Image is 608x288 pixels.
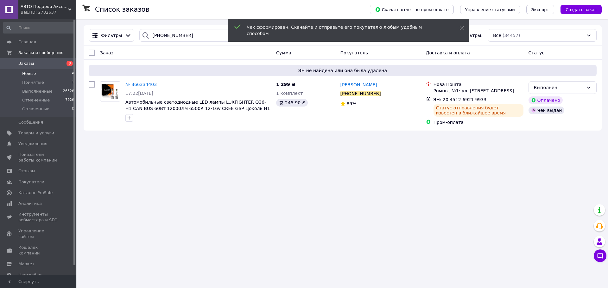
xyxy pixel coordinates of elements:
span: Покупатель [340,50,368,55]
span: 0 [72,106,74,112]
span: Заказы [18,61,34,66]
span: 4 [72,71,74,77]
div: Ромны, №1: ул. [STREET_ADDRESS] [434,88,523,94]
button: Экспорт [526,5,554,14]
span: 1 комплект [276,91,303,96]
span: Скачать отчет по пром-оплате [375,7,449,12]
span: Заказы и сообщения [18,50,63,56]
a: Создать заказ [554,7,602,12]
div: Выполнен [534,84,584,91]
button: Создать заказ [560,5,602,14]
span: 26526 [63,89,74,94]
span: Заказ [100,50,113,55]
span: 17:22[DATE] [125,91,153,96]
span: [PERSON_NAME] [340,82,377,87]
span: Принятые [22,80,44,85]
span: Товары и услуги [18,130,54,136]
span: Аналитика [18,201,42,206]
span: Уведомления [18,141,47,147]
img: Фото товару [100,82,120,101]
h1: Список заказов [95,6,149,13]
span: Маркет [18,261,35,267]
span: Каталог ProSale [18,190,53,196]
span: Главная [18,39,36,45]
span: Экспорт [531,7,549,12]
span: Все [493,32,501,39]
span: Управление сайтом [18,228,59,240]
div: Пром-оплата [434,119,523,126]
div: Ваш ID: 2782637 [21,9,76,15]
span: 3 [66,61,73,66]
div: 245.90 ₴ [276,99,308,107]
div: Оплачено [529,96,563,104]
a: Фото товару [100,81,120,101]
span: Новые [22,71,36,77]
span: Покупатели [18,179,44,185]
span: Доставка и оплата [426,50,470,55]
a: Автомобильные светодиодные LED лампы LUXFIGHTER Q36-H1 CAN BUS 60Вт 12000Лм 6500К 12-16v CREE GSP... [125,100,270,111]
span: ЭН не найдена или она была удалена [91,67,594,74]
span: Сообщения [18,119,43,125]
span: Сумма [276,50,291,55]
a: [PERSON_NAME] [340,82,377,88]
span: (34457) [503,33,520,38]
span: ЭН: 20 4512 6921 9933 [434,97,487,102]
span: АВТО Подарки Аксессуары и Товары для ХОББИ [21,4,68,9]
span: Настройки [18,272,41,278]
span: Показатели работы компании [18,152,59,163]
span: Кошелек компании [18,245,59,256]
span: Оплаченные [22,106,49,112]
span: Отзывы [18,168,35,174]
button: Скачать отчет по пром-оплате [370,5,454,14]
input: Поиск [3,22,75,34]
span: Управление статусами [465,7,515,12]
div: Статус отправления будет известен в ближайшее время [434,104,523,117]
span: 1 299 ₴ [276,82,295,87]
span: Отмененные [22,97,50,103]
span: Создать заказ [566,7,597,12]
span: Статус [529,50,545,55]
span: Инструменты вебмастера и SEO [18,211,59,223]
div: Чек сформирован. Скачайте и отправьте его покупателю любым удобным способом [247,24,444,37]
span: 7926 [65,97,74,103]
div: [PHONE_NUMBER] [340,91,381,96]
a: № 366334403 [125,82,157,87]
span: 1 [72,80,74,85]
button: Управление статусами [460,5,520,14]
span: 89% [347,101,357,106]
button: Чат с покупателем [594,249,606,262]
span: Выполненные [22,89,53,94]
div: Нова Пошта [434,81,523,88]
div: Чек выдан [529,107,565,114]
span: Фильтры [101,32,122,39]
